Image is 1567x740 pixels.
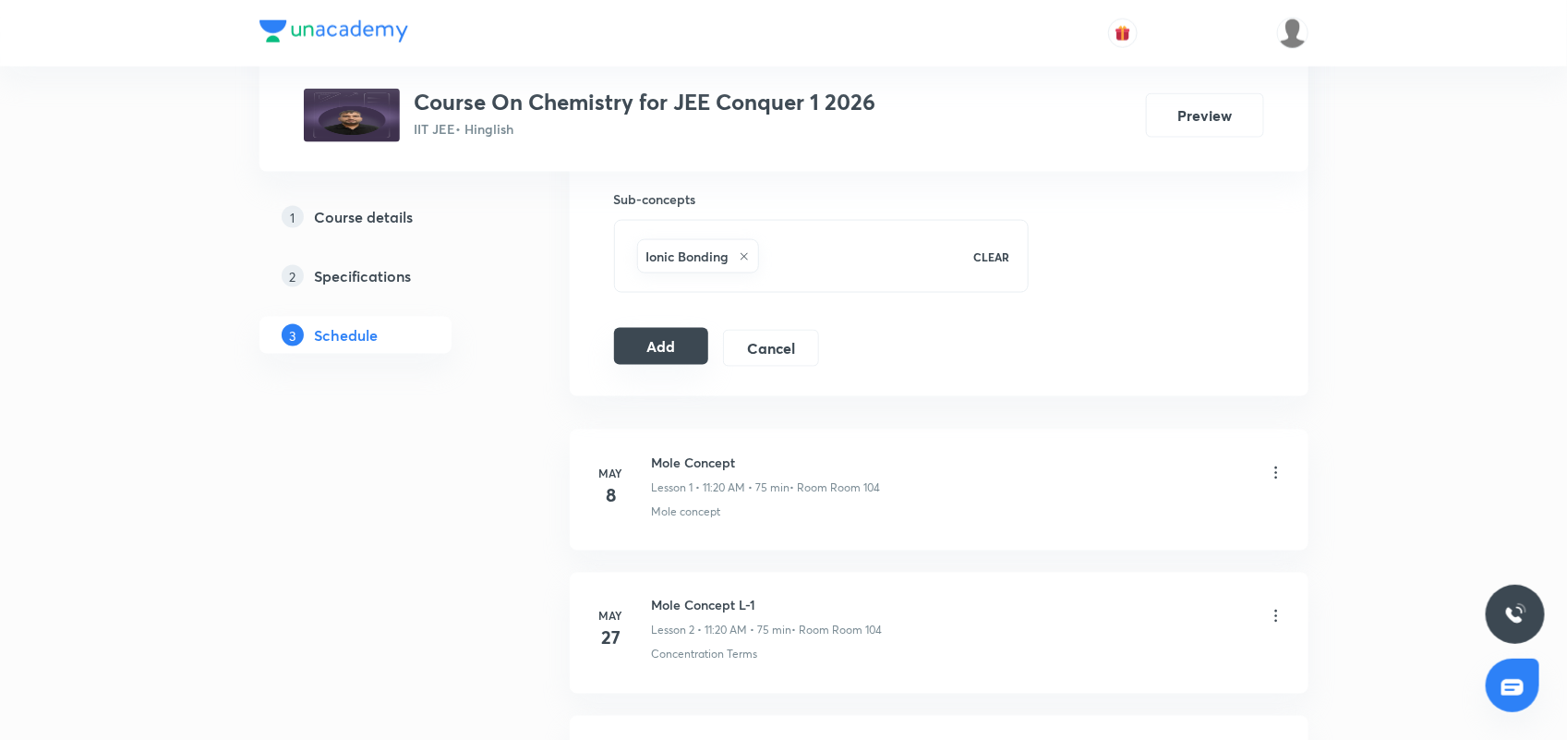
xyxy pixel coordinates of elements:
[259,199,511,236] a: 1Course details
[1146,93,1264,138] button: Preview
[315,206,414,228] h5: Course details
[259,20,408,47] a: Company Logo
[415,119,876,139] p: IIT JEE • Hinglish
[415,89,876,115] h3: Course On Chemistry for JEE Conquer 1 2026
[259,258,511,295] a: 2Specifications
[723,330,818,367] button: Cancel
[315,265,412,287] h5: Specifications
[792,623,883,639] p: • Room Room 104
[1108,18,1138,48] button: avatar
[282,265,304,287] p: 2
[282,324,304,346] p: 3
[315,324,379,346] h5: Schedule
[614,328,709,365] button: Add
[1277,18,1308,49] img: Bhuwan Singh
[593,608,630,625] h6: May
[652,647,758,663] p: Concentration Terms
[652,623,792,639] p: Lesson 2 • 11:20 AM • 75 min
[593,465,630,481] h6: May
[652,596,883,615] h6: Mole Concept L-1
[790,479,881,496] p: • Room Room 104
[304,89,400,142] img: efe288a59410458cac6122c60a172225.jpg
[259,20,408,42] img: Company Logo
[973,249,1009,265] p: CLEAR
[593,481,630,509] h4: 8
[1504,603,1526,625] img: ttu
[614,189,1030,209] h6: Sub-concepts
[646,247,729,266] h6: Ionic Bonding
[652,503,721,520] p: Mole concept
[593,625,630,652] h4: 27
[652,453,881,472] h6: Mole Concept
[1115,25,1131,42] img: avatar
[282,206,304,228] p: 1
[652,479,790,496] p: Lesson 1 • 11:20 AM • 75 min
